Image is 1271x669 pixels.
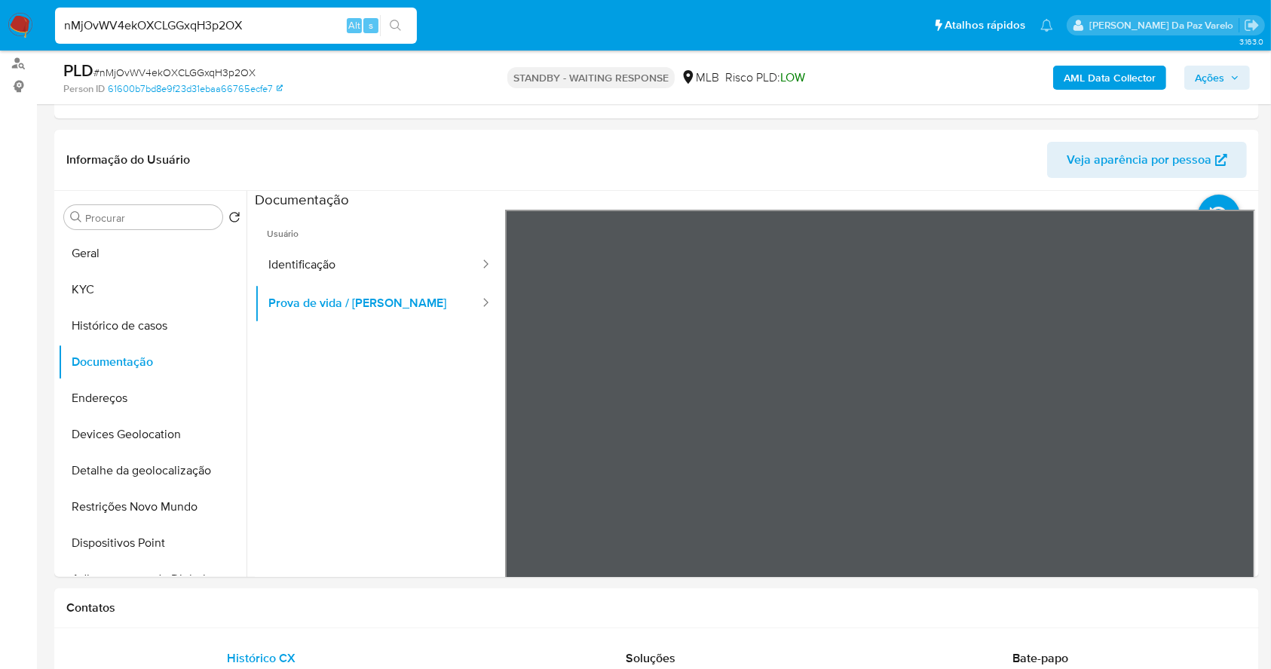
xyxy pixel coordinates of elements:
[1053,66,1166,90] button: AML Data Collector
[369,18,373,32] span: s
[626,649,675,667] span: Soluções
[681,69,719,86] div: MLB
[945,17,1025,33] span: Atalhos rápidos
[58,308,247,344] button: Histórico de casos
[66,600,1247,615] h1: Contatos
[58,416,247,453] button: Devices Geolocation
[70,211,82,223] button: Procurar
[228,211,240,228] button: Retornar ao pedido padrão
[66,152,190,167] h1: Informação do Usuário
[1064,66,1156,90] b: AML Data Collector
[58,561,247,597] button: Adiantamentos de Dinheiro
[380,15,411,36] button: search-icon
[85,211,216,225] input: Procurar
[725,69,805,86] span: Risco PLD:
[58,525,247,561] button: Dispositivos Point
[1012,649,1068,667] span: Bate-papo
[1047,142,1247,178] button: Veja aparência por pessoa
[1067,142,1211,178] span: Veja aparência por pessoa
[58,380,247,416] button: Endereços
[507,67,675,88] p: STANDBY - WAITING RESPONSE
[63,82,105,96] b: Person ID
[780,69,805,86] span: LOW
[1040,19,1053,32] a: Notificações
[108,82,283,96] a: 61600b7bd8e9f23d31ebaa66765ecfe7
[1244,17,1260,33] a: Sair
[1239,35,1263,48] span: 3.163.0
[58,272,247,308] button: KYC
[58,489,247,525] button: Restrições Novo Mundo
[1195,66,1224,90] span: Ações
[348,18,360,32] span: Alt
[1089,18,1239,32] p: patricia.varelo@mercadopago.com.br
[58,453,247,489] button: Detalhe da geolocalização
[227,649,296,667] span: Histórico CX
[58,235,247,272] button: Geral
[93,65,256,80] span: # nMjOvWV4ekOXCLGGxqH3p2OX
[1184,66,1250,90] button: Ações
[63,58,93,82] b: PLD
[55,16,417,35] input: Pesquise usuários ou casos...
[58,344,247,380] button: Documentação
